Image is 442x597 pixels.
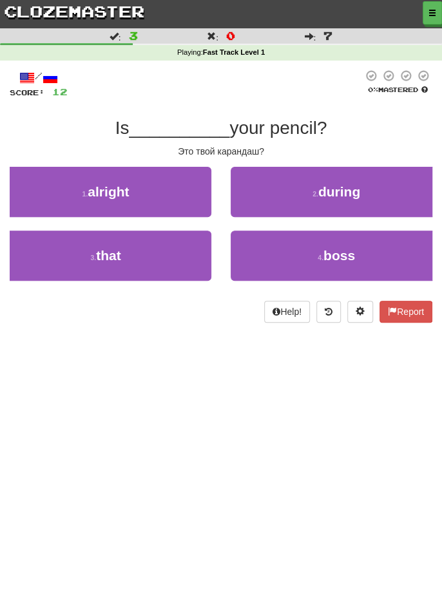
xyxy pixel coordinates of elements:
[203,48,265,56] strong: Fast Track Level 1
[323,29,332,42] span: 7
[318,254,323,261] small: 4 .
[304,32,316,41] span: :
[207,32,218,41] span: :
[115,118,130,138] span: Is
[129,29,138,42] span: 3
[82,190,88,198] small: 1 .
[229,118,327,138] span: your pencil?
[10,88,44,97] span: Score:
[226,29,235,42] span: 0
[88,184,129,199] span: alright
[318,184,360,199] span: during
[363,85,432,94] div: Mastered
[90,254,96,261] small: 3 .
[231,167,442,217] button: 2.during
[312,190,318,198] small: 2 .
[323,248,355,263] span: boss
[231,231,442,281] button: 4.boss
[96,248,121,263] span: that
[52,86,68,97] span: 12
[130,118,230,138] span: __________
[316,301,341,323] button: Round history (alt+y)
[10,145,432,158] div: Это твой карандаш?
[368,86,378,93] span: 0 %
[264,301,310,323] button: Help!
[380,301,432,323] button: Report
[10,70,68,86] div: /
[110,32,121,41] span: :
